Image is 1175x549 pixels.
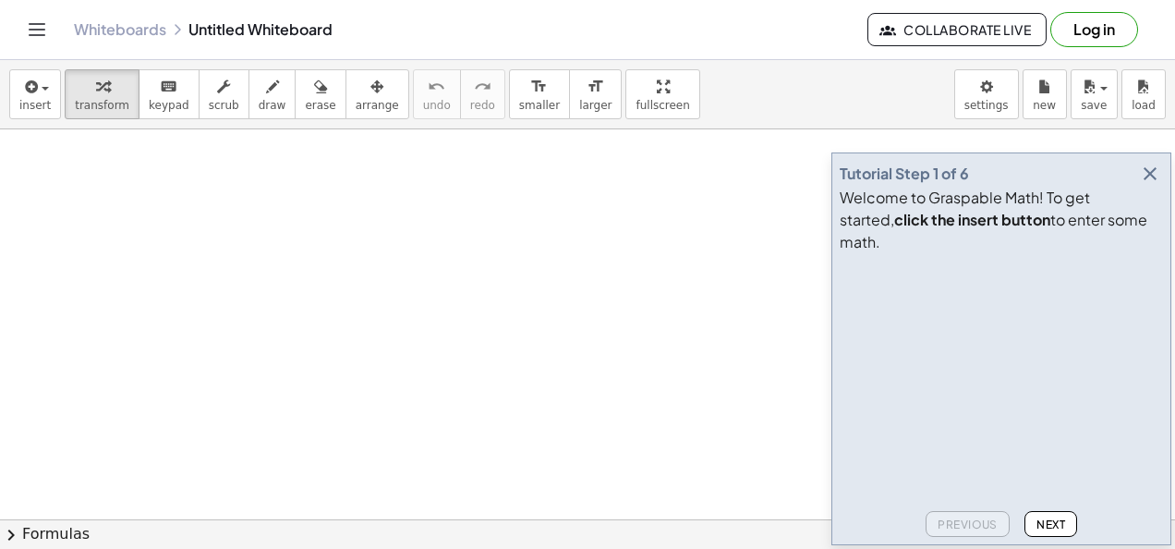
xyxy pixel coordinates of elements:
[1071,69,1118,119] button: save
[883,21,1031,38] span: Collaborate Live
[964,99,1009,112] span: settings
[840,163,969,185] div: Tutorial Step 1 of 6
[305,99,335,112] span: erase
[295,69,345,119] button: erase
[894,210,1050,229] b: click the insert button
[1121,69,1166,119] button: load
[356,99,399,112] span: arrange
[530,76,548,98] i: format_size
[840,187,1163,253] div: Welcome to Graspable Math! To get started, to enter some math.
[587,76,604,98] i: format_size
[209,99,239,112] span: scrub
[954,69,1019,119] button: settings
[1050,12,1138,47] button: Log in
[636,99,689,112] span: fullscreen
[460,69,505,119] button: redoredo
[65,69,139,119] button: transform
[1081,99,1107,112] span: save
[569,69,622,119] button: format_sizelarger
[149,99,189,112] span: keypad
[248,69,297,119] button: draw
[19,99,51,112] span: insert
[519,99,560,112] span: smaller
[199,69,249,119] button: scrub
[139,69,200,119] button: keyboardkeypad
[1033,99,1056,112] span: new
[1132,99,1156,112] span: load
[470,99,495,112] span: redo
[1023,69,1067,119] button: new
[345,69,409,119] button: arrange
[867,13,1047,46] button: Collaborate Live
[22,15,52,44] button: Toggle navigation
[1024,511,1077,537] button: Next
[413,69,461,119] button: undoundo
[579,99,612,112] span: larger
[428,76,445,98] i: undo
[9,69,61,119] button: insert
[74,20,166,39] a: Whiteboards
[509,69,570,119] button: format_sizesmaller
[1036,518,1065,531] span: Next
[75,99,129,112] span: transform
[474,76,491,98] i: redo
[259,99,286,112] span: draw
[160,76,177,98] i: keyboard
[625,69,699,119] button: fullscreen
[423,99,451,112] span: undo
